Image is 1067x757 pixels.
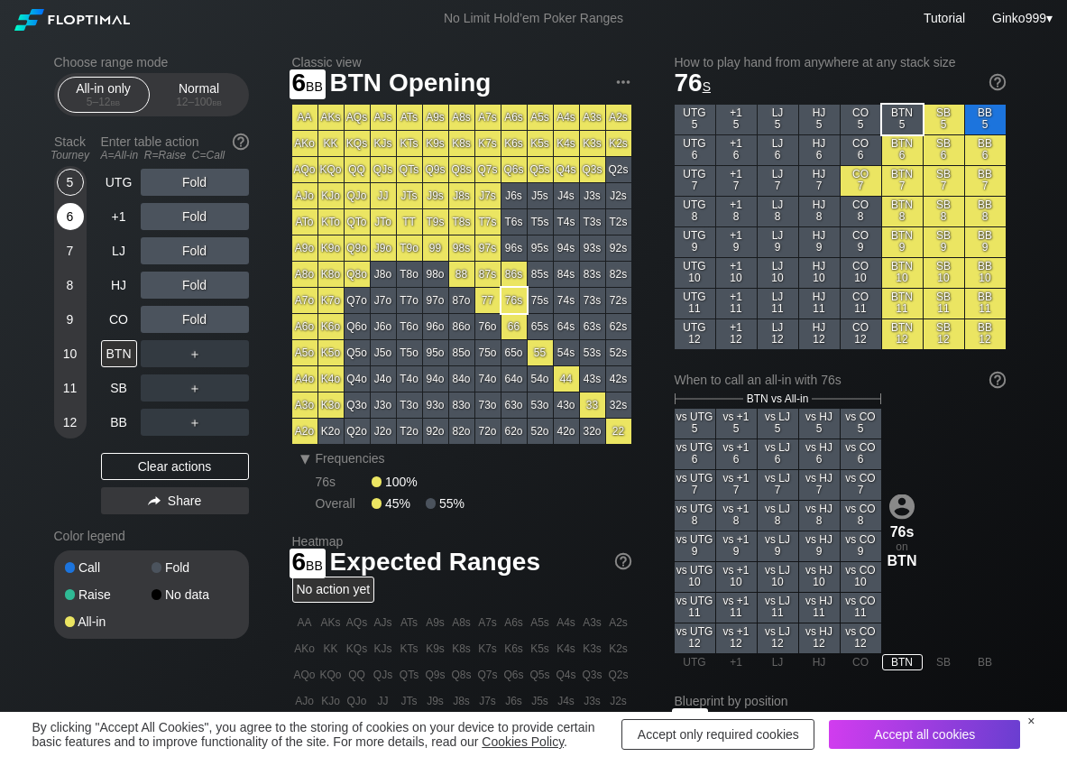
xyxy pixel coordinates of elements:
[57,409,84,436] div: 12
[371,392,396,418] div: J3o
[141,409,249,436] div: ＋
[101,306,137,333] div: CO
[66,96,142,108] div: 5 – 12
[613,551,633,571] img: help.32db89a4.svg
[580,392,605,418] div: 33
[292,235,317,261] div: A9o
[475,366,501,392] div: 74o
[528,392,553,418] div: 53o
[882,227,923,257] div: BTN 9
[924,258,964,288] div: SB 10
[675,289,715,318] div: UTG 11
[528,235,553,261] div: 95s
[101,374,137,402] div: SB
[449,209,474,235] div: T8s
[580,131,605,156] div: K3s
[606,262,631,287] div: 82s
[423,262,448,287] div: 98o
[292,105,317,130] div: AA
[675,166,715,196] div: UTG 7
[882,289,923,318] div: BTN 11
[758,227,798,257] div: LJ 9
[554,131,579,156] div: K4s
[501,235,527,261] div: 96s
[57,340,84,367] div: 10
[449,262,474,287] div: 88
[345,262,370,287] div: Q8o
[606,131,631,156] div: K2s
[716,166,757,196] div: +1 7
[318,209,344,235] div: KTo
[554,340,579,365] div: 54s
[318,105,344,130] div: AKs
[423,340,448,365] div: 95o
[501,340,527,365] div: 65o
[345,131,370,156] div: KQs
[841,227,881,257] div: CO 9
[528,340,553,365] div: 55
[292,314,317,339] div: A6o
[675,409,715,439] div: vs UTG 5
[152,588,238,601] div: No data
[318,288,344,313] div: K7o
[841,409,881,439] div: vs CO 5
[318,314,344,339] div: K6o
[965,258,1006,288] div: BB 10
[988,370,1007,390] img: help.32db89a4.svg
[101,340,137,367] div: BTN
[371,366,396,392] div: J4o
[371,105,396,130] div: AJs
[924,319,964,349] div: SB 12
[318,157,344,182] div: KQo
[57,272,84,299] div: 8
[449,235,474,261] div: 98s
[799,258,840,288] div: HJ 10
[501,157,527,182] div: Q6s
[62,78,145,112] div: All-in only
[57,374,84,402] div: 11
[675,373,1006,387] div: When to call an all-in with 76s
[965,227,1006,257] div: BB 9
[758,197,798,226] div: LJ 8
[475,183,501,208] div: J7s
[716,319,757,349] div: +1 12
[716,105,757,134] div: +1 5
[57,169,84,196] div: 5
[371,340,396,365] div: J5o
[111,96,121,108] span: bb
[528,314,553,339] div: 65s
[449,288,474,313] div: 87o
[345,235,370,261] div: Q9o
[292,209,317,235] div: ATo
[554,105,579,130] div: A4s
[988,8,1055,28] div: ▾
[397,157,422,182] div: QTs
[141,237,249,264] div: Fold
[965,135,1006,165] div: BB 6
[1027,714,1035,728] div: ×
[475,262,501,287] div: 87s
[318,183,344,208] div: KJo
[475,209,501,235] div: T7s
[528,288,553,313] div: 75s
[758,319,798,349] div: LJ 12
[554,314,579,339] div: 64s
[882,258,923,288] div: BTN 10
[371,209,396,235] div: JTo
[371,183,396,208] div: JJ
[528,262,553,287] div: 85s
[141,374,249,402] div: ＋
[965,319,1006,349] div: BB 12
[423,131,448,156] div: K9s
[988,72,1007,92] img: help.32db89a4.svg
[554,235,579,261] div: 94s
[292,340,317,365] div: A5o
[475,105,501,130] div: A7s
[554,183,579,208] div: J4s
[371,235,396,261] div: J9o
[397,105,422,130] div: ATs
[397,288,422,313] div: T7o
[965,105,1006,134] div: BB 5
[475,392,501,418] div: 73o
[423,419,448,444] div: 92o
